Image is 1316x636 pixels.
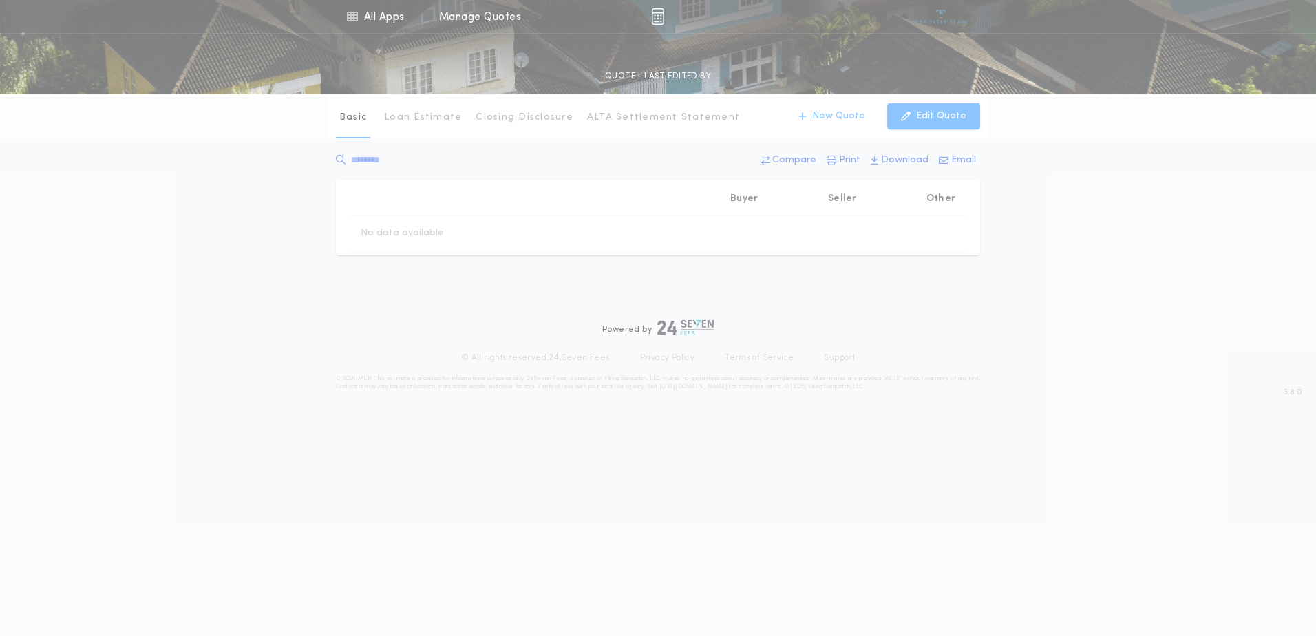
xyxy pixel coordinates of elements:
[926,192,955,206] p: Other
[640,352,695,363] a: Privacy Policy
[839,153,860,167] p: Print
[339,111,367,125] p: Basic
[887,103,980,129] button: Edit Quote
[350,215,455,251] td: No data available
[772,153,816,167] p: Compare
[822,148,864,173] button: Print
[916,109,966,123] p: Edit Quote
[587,111,740,125] p: ALTA Settlement Statement
[461,352,610,363] p: © All rights reserved. 24|Seven Fees
[828,192,857,206] p: Seller
[602,319,714,336] div: Powered by
[725,352,794,363] a: Terms of Service
[757,148,820,173] button: Compare
[659,384,728,390] a: [URL][DOMAIN_NAME]
[951,153,976,167] p: Email
[657,319,714,336] img: logo
[605,70,711,83] p: QUOTE - LAST EDITED BY
[785,103,879,129] button: New Quote
[336,374,980,391] p: DISCLAIMER: This estimate is provided for informational purposes only. 24|Seven Fees, a product o...
[881,153,928,167] p: Download
[384,111,462,125] p: Loan Estimate
[824,352,855,363] a: Support
[730,192,758,206] p: Buyer
[867,148,933,173] button: Download
[915,10,967,23] img: vs-icon
[1284,386,1302,399] span: 3.8.0
[476,111,573,125] p: Closing Disclosure
[935,148,980,173] button: Email
[812,109,865,123] p: New Quote
[651,8,664,25] img: img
